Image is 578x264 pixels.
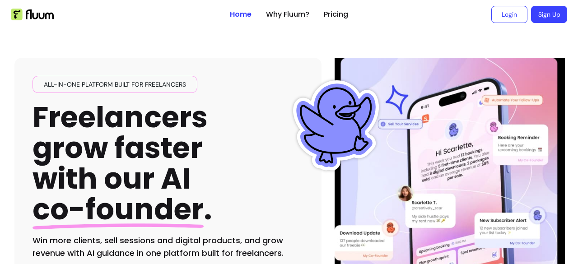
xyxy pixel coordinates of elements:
[531,6,567,23] a: Sign Up
[33,102,212,225] h1: Freelancers grow faster with our AI .
[266,9,309,20] a: Why Fluum?
[40,80,190,89] span: All-in-one platform built for freelancers
[33,234,303,259] h2: Win more clients, sell sessions and digital products, and grow revenue with AI guidance in one pl...
[11,9,54,20] img: Fluum Logo
[291,80,381,171] img: Fluum Duck sticker
[491,6,527,23] a: Login
[230,9,252,20] a: Home
[33,189,204,229] span: co-founder
[324,9,348,20] a: Pricing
